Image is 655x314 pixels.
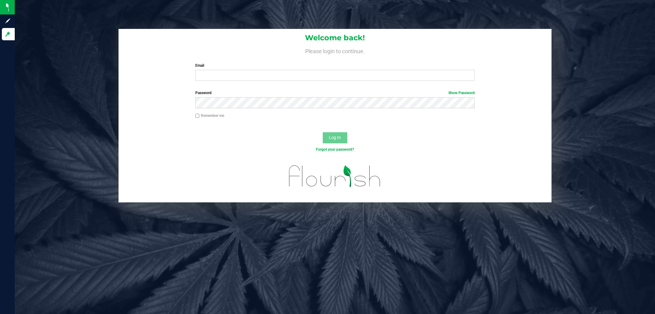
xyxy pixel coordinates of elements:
[119,34,552,42] h1: Welcome back!
[5,18,11,24] inline-svg: Sign up
[323,132,347,143] button: Log In
[119,47,552,54] h4: Please login to continue.
[195,63,475,68] label: Email
[195,114,200,118] input: Remember me
[448,91,475,95] a: Show Password
[5,31,11,37] inline-svg: Log in
[316,147,354,152] a: Forgot your password?
[195,91,212,95] span: Password
[195,113,224,118] label: Remember me
[329,135,341,140] span: Log In
[281,159,389,193] img: flourish_logo.svg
